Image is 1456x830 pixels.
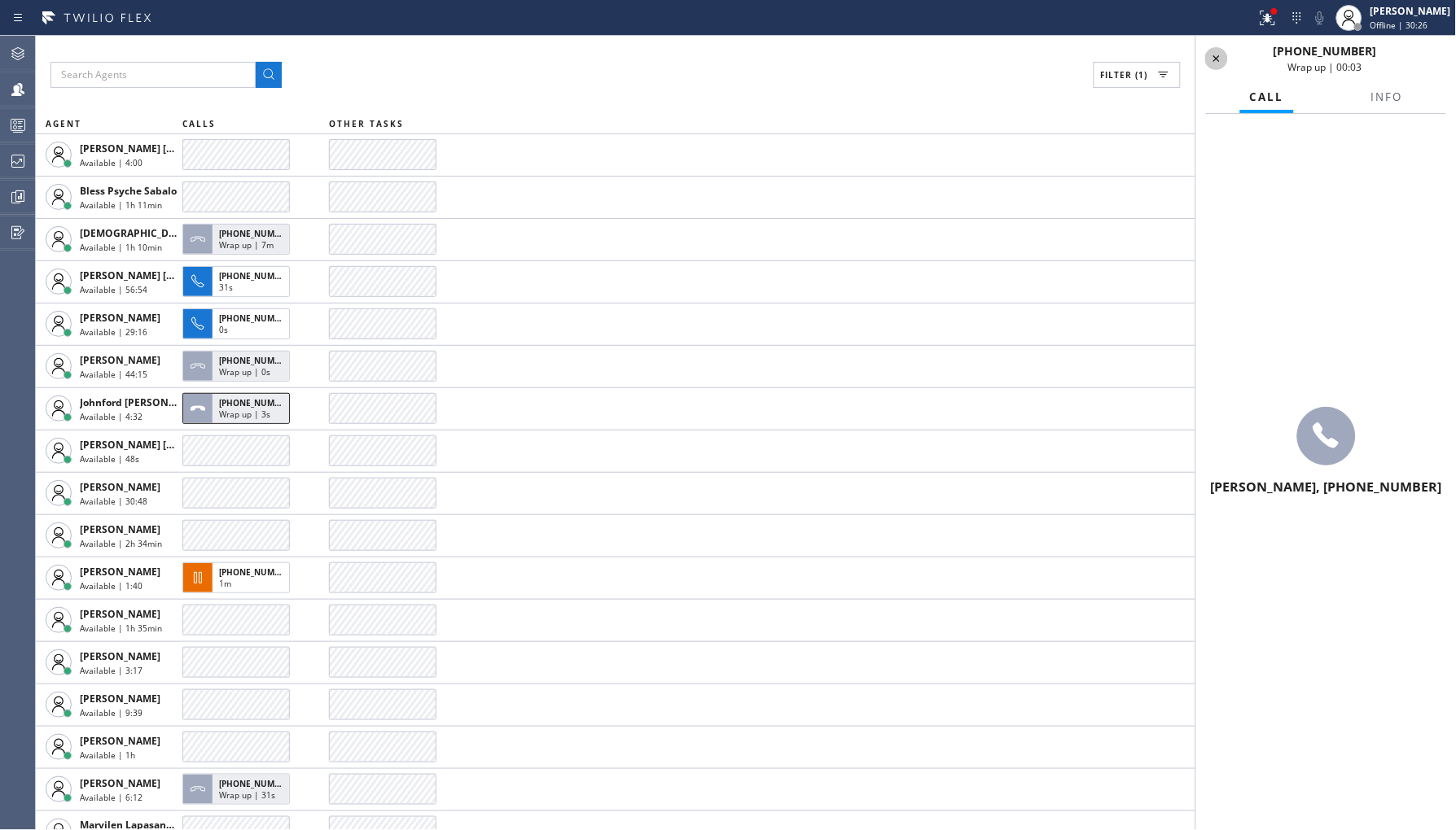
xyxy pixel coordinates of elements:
[80,242,162,253] span: Available | 1h 10min
[1101,69,1148,81] span: Filter (1)
[1309,7,1331,29] button: Mute
[80,395,205,409] span: Johnford [PERSON_NAME]
[80,157,143,168] span: Available | 4:00
[1370,20,1428,31] span: Offline | 30:26
[80,269,243,282] span: [PERSON_NAME] [PERSON_NAME]
[80,496,147,507] span: Available | 30:48
[80,199,162,211] span: Available | 1h 11min
[219,312,293,324] span: [PHONE_NUMBER]
[219,397,293,408] span: [PHONE_NUMBER]
[219,778,293,789] span: [PHONE_NUMBER]
[1240,81,1294,113] button: Call
[80,411,143,422] span: Available | 4:32
[182,219,295,260] button: [PHONE_NUMBER]Wrap up | 7m
[182,261,295,302] button: [PHONE_NUMBER]31s
[80,453,139,465] span: Available | 48s
[80,776,160,790] span: [PERSON_NAME]
[80,184,177,198] span: Bless Psyche Sabalo
[80,142,243,155] span: [PERSON_NAME] [PERSON_NAME]
[50,62,256,88] input: Search Agents
[80,580,143,592] span: Available | 1:40
[80,311,160,325] span: [PERSON_NAME]
[80,369,147,380] span: Available | 44:15
[80,538,162,549] span: Available | 2h 34min
[219,270,293,282] span: [PHONE_NUMBER]
[219,282,233,293] span: 31s
[219,355,293,366] span: [PHONE_NUMBER]
[1370,4,1451,18] div: [PERSON_NAME]
[80,480,160,494] span: [PERSON_NAME]
[80,522,160,536] span: [PERSON_NAME]
[80,565,160,579] span: [PERSON_NAME]
[182,388,295,429] button: [PHONE_NUMBER]Wrap up | 3s
[219,408,270,420] span: Wrap up | 3s
[1250,90,1284,104] span: Call
[80,284,147,295] span: Available | 56:54
[219,789,275,801] span: Wrap up | 31s
[1371,90,1403,104] span: Info
[80,622,162,634] span: Available | 1h 35min
[80,353,160,367] span: [PERSON_NAME]
[182,557,295,598] button: [PHONE_NUMBER]1m
[219,324,228,335] span: 0s
[1288,60,1362,74] span: Wrap up | 00:03
[80,649,160,663] span: [PERSON_NAME]
[219,228,293,239] span: [PHONE_NUMBER]
[80,438,272,452] span: [PERSON_NAME] [PERSON_NAME] Dahil
[1274,43,1377,59] span: [PHONE_NUMBER]
[182,118,216,129] span: CALLS
[182,304,295,344] button: [PHONE_NUMBER]0s
[80,226,271,240] span: [DEMOGRAPHIC_DATA][PERSON_NAME]
[46,118,81,129] span: AGENT
[80,734,160,748] span: [PERSON_NAME]
[80,326,147,338] span: Available | 29:16
[219,578,231,589] span: 1m
[219,366,270,378] span: Wrap up | 0s
[80,707,143,719] span: Available | 9:39
[219,239,274,251] span: Wrap up | 7m
[219,566,293,578] span: [PHONE_NUMBER]
[182,769,295,810] button: [PHONE_NUMBER]Wrap up | 31s
[80,665,143,676] span: Available | 3:17
[329,118,404,129] span: OTHER TASKS
[1094,62,1181,88] button: Filter (1)
[80,792,143,803] span: Available | 6:12
[80,749,135,761] span: Available | 1h
[182,346,295,387] button: [PHONE_NUMBER]Wrap up | 0s
[1211,478,1442,496] span: [PERSON_NAME], [PHONE_NUMBER]
[80,607,160,621] span: [PERSON_NAME]
[80,692,160,705] span: [PERSON_NAME]
[1362,81,1413,113] button: Info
